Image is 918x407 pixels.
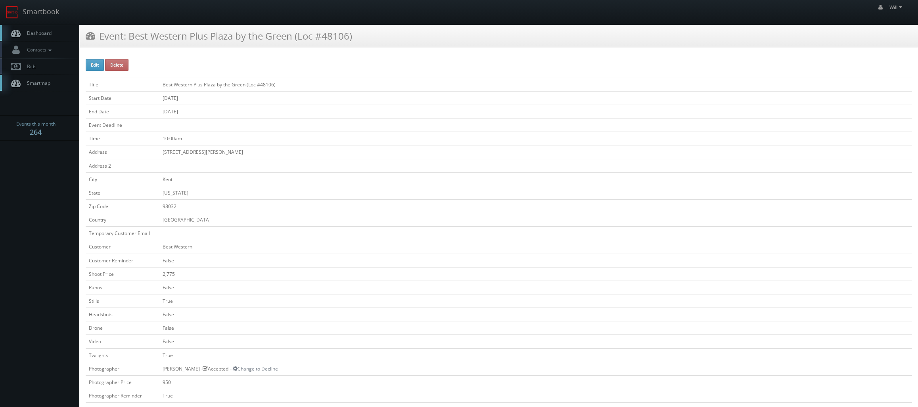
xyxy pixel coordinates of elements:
td: Time [86,132,159,145]
button: Edit [86,59,104,71]
td: True [159,389,912,402]
td: Address 2 [86,159,159,172]
span: Dashboard [23,30,52,36]
td: Country [86,213,159,227]
td: Customer Reminder [86,254,159,267]
td: Stills [86,294,159,308]
td: 10:00am [159,132,912,145]
td: Headshots [86,308,159,321]
span: Events this month [16,120,56,128]
strong: 264 [30,127,42,137]
td: False [159,308,912,321]
td: True [159,348,912,362]
button: Delete [105,59,128,71]
td: [PERSON_NAME] - Accepted -- [159,362,912,375]
td: False [159,281,912,294]
td: Kent [159,172,912,186]
td: [STREET_ADDRESS][PERSON_NAME] [159,145,912,159]
td: False [159,335,912,348]
td: Panos [86,281,159,294]
td: Photographer [86,362,159,375]
td: Start Date [86,91,159,105]
td: Best Western [159,240,912,254]
td: [GEOGRAPHIC_DATA] [159,213,912,227]
td: [US_STATE] [159,186,912,199]
td: Customer [86,240,159,254]
td: Event Deadline [86,118,159,132]
td: City [86,172,159,186]
td: True [159,294,912,308]
span: Contacts [23,46,54,53]
span: Bids [23,63,36,70]
td: Twilights [86,348,159,362]
td: 98032 [159,199,912,213]
a: Change to Decline [233,365,278,372]
td: 950 [159,375,912,389]
td: Video [86,335,159,348]
td: Photographer Reminder [86,389,159,402]
td: Best Western Plus Plaza by the Green (Loc #48106) [159,78,912,91]
img: smartbook-logo.png [6,6,19,19]
td: Shoot Price [86,267,159,281]
span: Will [889,4,905,11]
td: Address [86,145,159,159]
td: Temporary Customer Email [86,227,159,240]
td: Photographer Price [86,375,159,389]
td: [DATE] [159,91,912,105]
td: False [159,321,912,335]
td: 2,775 [159,267,912,281]
span: Smartmap [23,80,50,86]
td: Drone [86,321,159,335]
td: False [159,254,912,267]
td: End Date [86,105,159,118]
td: Zip Code [86,199,159,213]
h3: Event: Best Western Plus Plaza by the Green (Loc #48106) [86,29,352,43]
td: Title [86,78,159,91]
td: [DATE] [159,105,912,118]
td: State [86,186,159,199]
